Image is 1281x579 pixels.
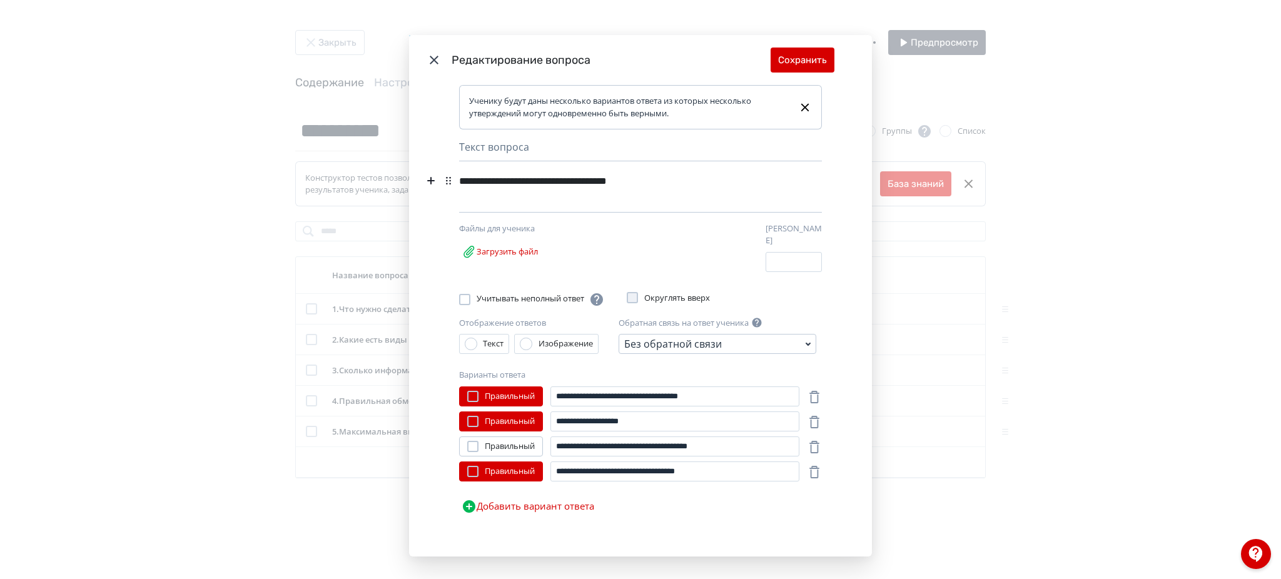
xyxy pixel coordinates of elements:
span: Правильный [485,440,535,453]
div: Текст вопроса [459,139,822,161]
label: Обратная связь на ответ ученика [619,317,749,330]
label: Варианты ответа [459,369,525,381]
label: [PERSON_NAME] [766,223,822,247]
div: Без обратной связи [624,336,722,351]
label: Отображение ответов [459,317,546,330]
span: Правильный [485,465,535,478]
span: Правильный [485,415,535,428]
div: Редактирование вопроса [452,52,771,69]
button: Добавить вариант ответа [459,494,597,519]
div: Изображение [539,338,593,350]
div: Текст [483,338,504,350]
button: Сохранить [771,48,834,73]
span: Округлять вверх [644,292,710,305]
span: Правильный [485,390,535,403]
span: Учитывать неполный ответ [477,292,604,307]
div: Файлы для ученика [459,223,590,235]
div: Modal [409,35,872,556]
div: Ученику будут даны несколько вариантов ответа из которых несколько утверждений могут одновременно... [469,95,788,119]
